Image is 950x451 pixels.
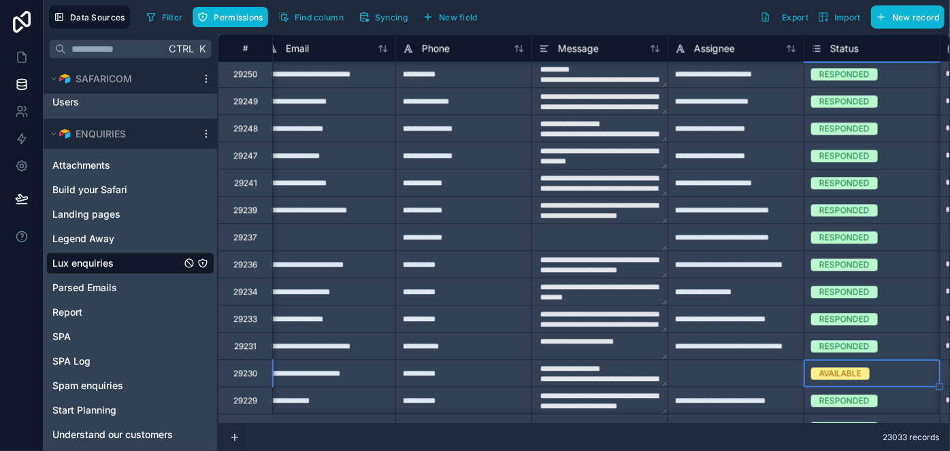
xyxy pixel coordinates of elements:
div: RESPONDED [819,95,870,107]
span: Import [834,12,861,22]
button: Data Sources [49,5,130,29]
div: 29248 [233,123,258,134]
span: Message [558,41,599,55]
span: Syncing [375,12,408,22]
button: New field [418,7,482,27]
div: RESPONDED [819,340,870,352]
div: RESPONDED [819,313,870,325]
span: Phone [422,41,450,55]
div: 29233 [233,314,257,324]
div: RESPONDED [819,286,870,298]
span: Export [782,12,808,22]
div: RESPONDED [819,150,870,162]
div: 29247 [233,150,258,161]
span: Email [286,41,309,55]
div: 29236 [233,259,257,270]
span: Data Sources [70,12,125,22]
button: Filter [141,7,188,27]
div: RESPONDED [819,231,870,244]
span: Ctrl [167,40,195,57]
div: RESPONDED [819,122,870,135]
span: New record [892,12,940,22]
div: RESPONDED [819,68,870,80]
a: New record [866,5,945,29]
div: 29237 [233,232,257,243]
div: 29229 [233,395,257,406]
div: 29231 [234,341,257,352]
span: Find column [295,12,344,22]
div: RESPONDED [819,258,870,271]
button: Find column [274,7,348,27]
a: Syncing [354,7,418,27]
button: Import [813,5,866,29]
div: 29239 [233,205,257,216]
span: Permissions [214,12,263,22]
button: New record [871,5,945,29]
span: 23033 records [883,432,939,443]
div: AVAILABLE [819,367,862,380]
div: # [229,43,262,53]
span: Filter [162,12,183,22]
div: 29228 [233,422,257,433]
span: Status [830,41,859,55]
div: 29250 [233,69,258,80]
span: Assignee [694,41,735,55]
div: RESPONDED [819,177,870,189]
button: Permissions [193,7,267,27]
div: RESPONDED [819,422,870,434]
a: Permissions [193,7,273,27]
span: New field [439,12,478,22]
button: Syncing [354,7,412,27]
div: 29249 [233,96,258,107]
span: K [197,44,207,54]
div: RESPONDED [819,395,870,407]
div: 29234 [233,286,258,297]
div: 29230 [233,368,258,379]
button: Export [755,5,813,29]
div: 29241 [234,178,257,188]
div: RESPONDED [819,204,870,216]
